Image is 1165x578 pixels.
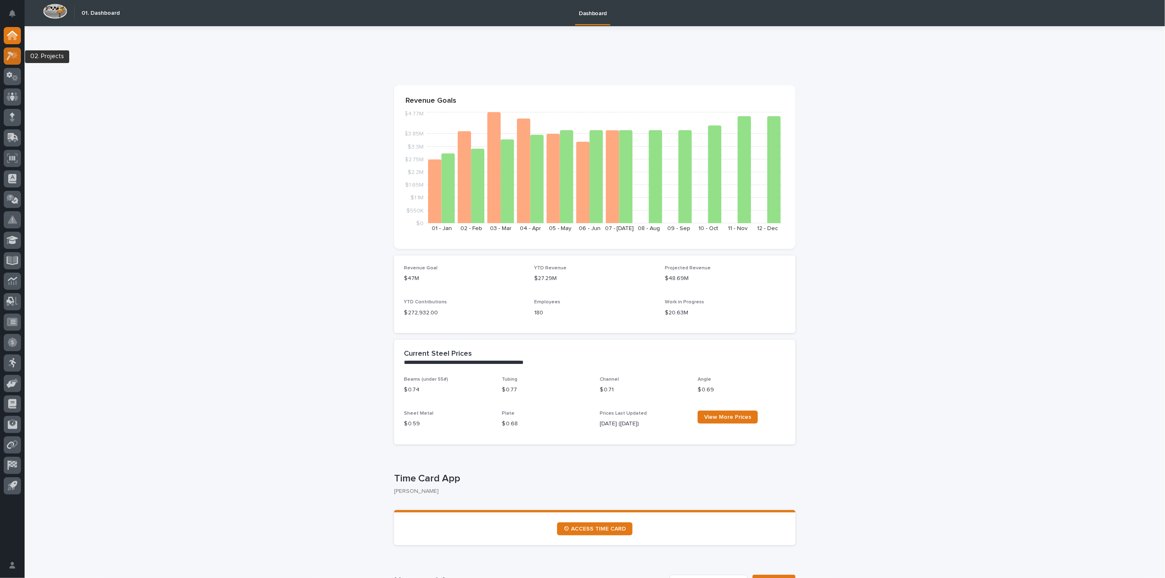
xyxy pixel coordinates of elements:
[502,377,517,382] span: Tubing
[404,420,492,428] p: $ 0.59
[667,226,690,231] text: 09 - Sep
[757,226,778,231] text: 12 - Dec
[535,309,655,317] p: 180
[408,169,424,175] tspan: $2.2M
[405,157,424,163] tspan: $2.75M
[502,420,590,428] p: $ 0.68
[404,131,424,137] tspan: $3.85M
[404,386,492,394] p: $ 0.74
[404,266,437,271] span: Revenue Goal
[600,420,688,428] p: [DATE] ([DATE])
[404,274,525,283] p: $47M
[557,522,632,535] a: ⏲ ACCESS TIME CARD
[665,266,711,271] span: Projected Revenue
[404,300,447,305] span: YTD Contributions
[43,4,67,19] img: Workspace Logo
[665,300,704,305] span: Work in Progress
[406,97,784,106] p: Revenue Goals
[698,226,718,231] text: 10 - Oct
[432,226,452,231] text: 01 - Jan
[600,386,688,394] p: $ 0.71
[579,226,601,231] text: 06 - Jun
[394,473,792,485] p: Time Card App
[404,377,448,382] span: Beams (under 55#)
[410,195,424,201] tspan: $1.1M
[535,266,567,271] span: YTD Revenue
[638,226,660,231] text: 08 - Aug
[698,377,711,382] span: Angle
[404,309,525,317] p: $ 272,932.00
[4,5,21,22] button: Notifications
[404,411,433,416] span: Sheet Metal
[535,274,655,283] p: $27.29M
[406,208,424,214] tspan: $550K
[82,10,120,17] h2: 01. Dashboard
[502,386,590,394] p: $ 0.77
[520,226,541,231] text: 04 - Apr
[535,300,561,305] span: Employees
[564,526,626,532] span: ⏲ ACCESS TIME CARD
[405,183,424,188] tspan: $1.65M
[408,144,424,150] tspan: $3.3M
[698,411,758,424] a: View More Prices
[605,226,634,231] text: 07 - [DATE]
[404,111,424,117] tspan: $4.77M
[10,10,21,23] div: Notifications
[728,226,748,231] text: 11 - Nov
[394,488,789,495] p: [PERSON_NAME]
[416,221,424,226] tspan: $0
[404,350,472,359] h2: Current Steel Prices
[665,274,786,283] p: $48.69M
[600,411,647,416] span: Prices Last Updated
[460,226,482,231] text: 02 - Feb
[600,377,619,382] span: Channel
[704,414,751,420] span: View More Prices
[665,309,786,317] p: $20.63M
[698,386,786,394] p: $ 0.69
[549,226,571,231] text: 05 - May
[502,411,515,416] span: Plate
[490,226,512,231] text: 03 - Mar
